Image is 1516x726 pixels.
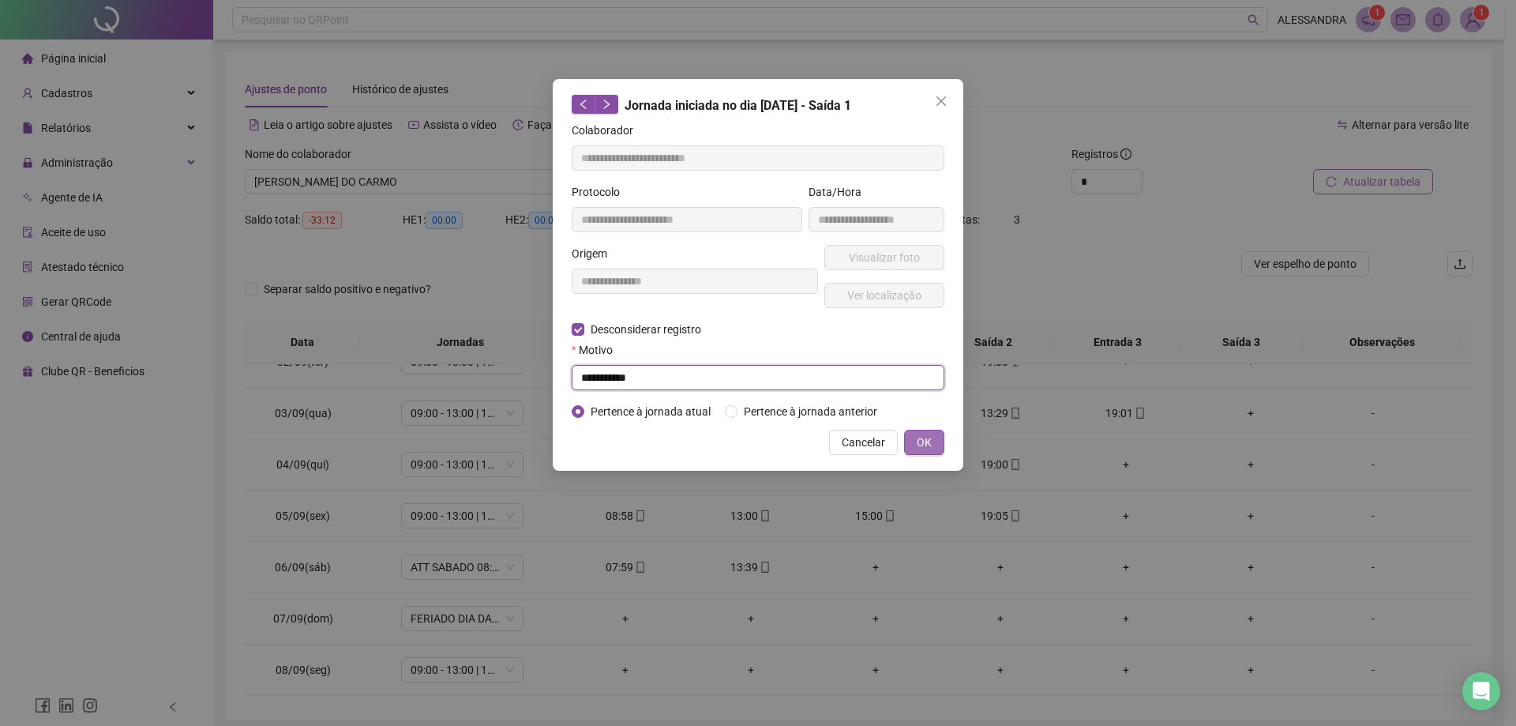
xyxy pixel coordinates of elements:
[584,403,717,420] span: Pertence à jornada atual
[572,341,623,359] label: Motivo
[929,88,954,114] button: Close
[1462,672,1500,710] div: Open Intercom Messenger
[904,430,944,455] button: OK
[809,183,872,201] label: Data/Hora
[824,245,944,270] button: Visualizar foto
[572,183,630,201] label: Protocolo
[601,99,612,110] span: right
[737,403,884,420] span: Pertence à jornada anterior
[842,434,885,451] span: Cancelar
[572,245,617,262] label: Origem
[935,95,947,107] span: close
[829,430,898,455] button: Cancelar
[917,434,932,451] span: OK
[578,99,589,110] span: left
[572,95,944,115] div: Jornada iniciada no dia [DATE] - Saída 1
[824,283,944,308] button: Ver localização
[572,95,595,114] button: left
[572,122,644,139] label: Colaborador
[584,321,707,338] span: Desconsiderar registro
[595,95,618,114] button: right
